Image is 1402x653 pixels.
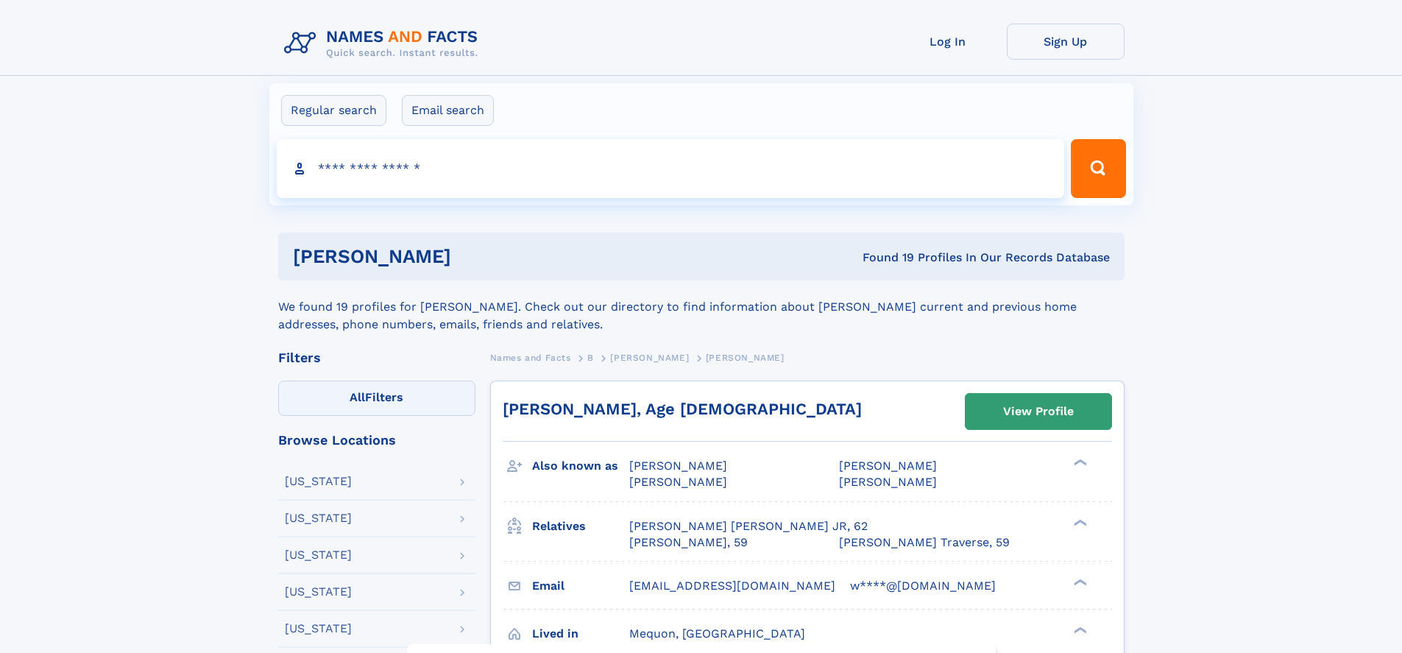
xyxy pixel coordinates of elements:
[1070,458,1088,467] div: ❯
[629,459,727,473] span: [PERSON_NAME]
[587,348,594,367] a: B
[278,24,490,63] img: Logo Names and Facts
[285,549,352,561] div: [US_STATE]
[629,534,748,551] a: [PERSON_NAME], 59
[281,95,386,126] label: Regular search
[1071,139,1125,198] button: Search Button
[1070,577,1088,587] div: ❯
[350,390,365,404] span: All
[402,95,494,126] label: Email search
[610,353,689,363] span: [PERSON_NAME]
[610,348,689,367] a: [PERSON_NAME]
[1070,518,1088,527] div: ❯
[1003,395,1074,428] div: View Profile
[285,623,352,635] div: [US_STATE]
[490,348,571,367] a: Names and Facts
[278,280,1125,333] div: We found 19 profiles for [PERSON_NAME]. Check out our directory to find information about [PERSON...
[889,24,1007,60] a: Log In
[532,573,629,599] h3: Email
[285,512,352,524] div: [US_STATE]
[587,353,594,363] span: B
[532,514,629,539] h3: Relatives
[839,534,1010,551] a: [PERSON_NAME] Traverse, 59
[1007,24,1125,60] a: Sign Up
[278,434,475,447] div: Browse Locations
[656,250,1110,266] div: Found 19 Profiles In Our Records Database
[706,353,785,363] span: [PERSON_NAME]
[277,139,1065,198] input: search input
[839,475,937,489] span: [PERSON_NAME]
[532,453,629,479] h3: Also known as
[629,518,868,534] a: [PERSON_NAME] [PERSON_NAME] JR, 62
[629,626,805,640] span: Mequon, [GEOGRAPHIC_DATA]
[293,247,657,266] h1: [PERSON_NAME]
[278,381,475,416] label: Filters
[285,476,352,487] div: [US_STATE]
[629,579,835,593] span: [EMAIL_ADDRESS][DOMAIN_NAME]
[278,351,475,364] div: Filters
[503,400,862,418] a: [PERSON_NAME], Age [DEMOGRAPHIC_DATA]
[839,459,937,473] span: [PERSON_NAME]
[629,475,727,489] span: [PERSON_NAME]
[966,394,1111,429] a: View Profile
[285,586,352,598] div: [US_STATE]
[532,621,629,646] h3: Lived in
[1070,625,1088,635] div: ❯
